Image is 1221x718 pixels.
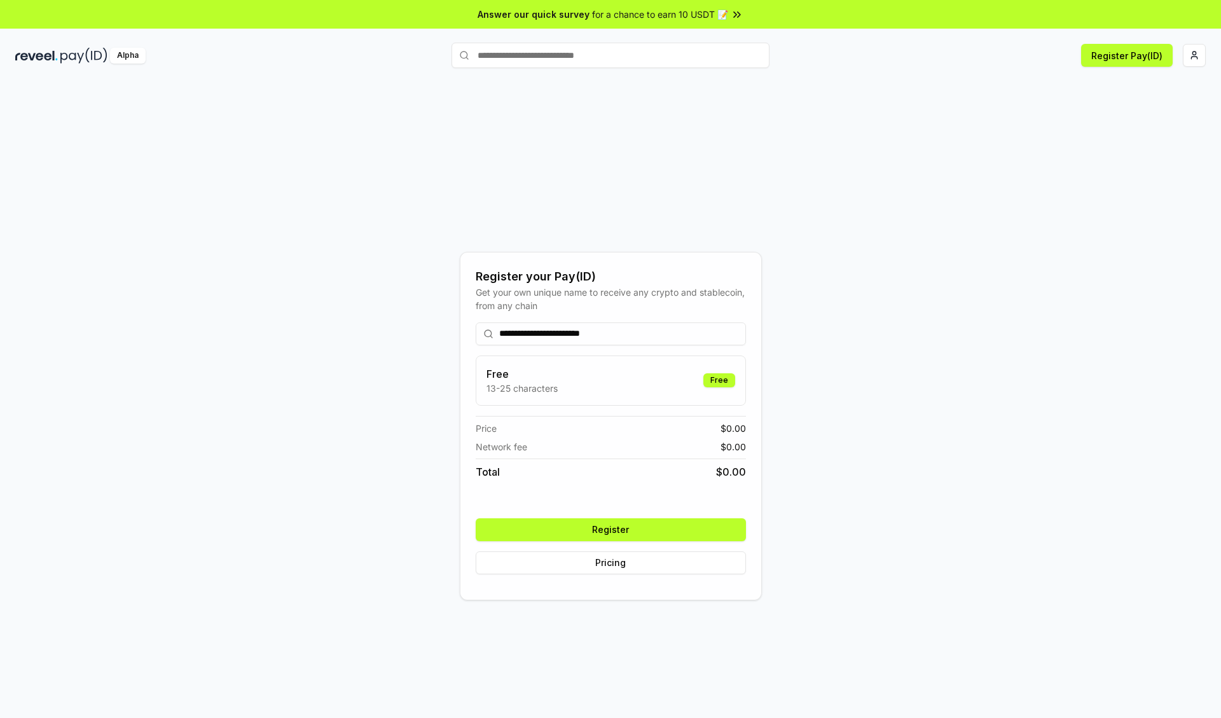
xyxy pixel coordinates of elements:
[716,464,746,480] span: $ 0.00
[15,48,58,64] img: reveel_dark
[1081,44,1173,67] button: Register Pay(ID)
[592,8,728,21] span: for a chance to earn 10 USDT 📝
[110,48,146,64] div: Alpha
[476,268,746,286] div: Register your Pay(ID)
[476,286,746,312] div: Get your own unique name to receive any crypto and stablecoin, from any chain
[721,422,746,435] span: $ 0.00
[703,373,735,387] div: Free
[476,464,500,480] span: Total
[476,440,527,453] span: Network fee
[478,8,590,21] span: Answer our quick survey
[60,48,107,64] img: pay_id
[486,382,558,395] p: 13-25 characters
[476,551,746,574] button: Pricing
[476,422,497,435] span: Price
[486,366,558,382] h3: Free
[476,518,746,541] button: Register
[721,440,746,453] span: $ 0.00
